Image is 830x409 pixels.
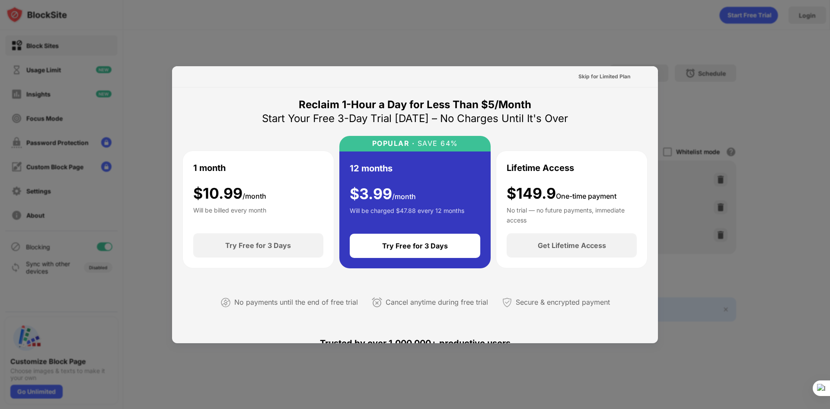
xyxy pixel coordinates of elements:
[350,185,416,203] div: $ 3.99
[415,139,458,148] div: SAVE 64%
[578,72,630,81] div: Skip for Limited Plan
[372,139,415,148] div: POPULAR ·
[350,206,464,223] div: Will be charged $47.88 every 12 months
[507,185,616,203] div: $149.9
[382,242,448,250] div: Try Free for 3 Days
[262,112,568,126] div: Start Your Free 3-Day Trial [DATE] – No Charges Until It's Over
[556,192,616,200] span: One-time payment
[538,241,606,250] div: Get Lifetime Access
[193,185,266,203] div: $ 10.99
[220,297,231,308] img: not-paying
[502,297,512,308] img: secured-payment
[193,161,226,174] div: 1 month
[507,161,574,174] div: Lifetime Access
[350,162,393,175] div: 12 months
[516,296,610,309] div: Secure & encrypted payment
[372,297,382,308] img: cancel-anytime
[234,296,358,309] div: No payments until the end of free trial
[386,296,488,309] div: Cancel anytime during free trial
[507,206,637,223] div: No trial — no future payments, immediate access
[299,98,531,112] div: Reclaim 1-Hour a Day for Less Than $5/Month
[392,192,416,201] span: /month
[243,192,266,200] span: /month
[193,206,266,223] div: Will be billed every month
[225,241,291,250] div: Try Free for 3 Days
[182,322,648,364] div: Trusted by over 1,000,000+ productive users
